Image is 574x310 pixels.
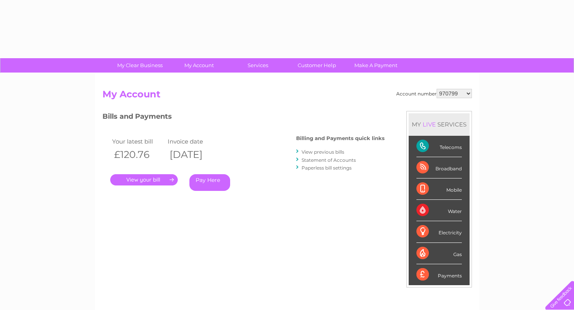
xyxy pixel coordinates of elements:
div: Telecoms [416,136,462,157]
a: My Account [167,58,231,73]
a: My Clear Business [108,58,172,73]
a: Make A Payment [344,58,408,73]
h3: Bills and Payments [102,111,385,125]
a: Statement of Accounts [302,157,356,163]
h4: Billing and Payments quick links [296,135,385,141]
h2: My Account [102,89,472,104]
a: Pay Here [189,174,230,191]
a: Paperless bill settings [302,165,352,171]
div: Gas [416,243,462,264]
div: MY SERVICES [409,113,470,135]
div: Electricity [416,221,462,242]
th: [DATE] [166,147,222,163]
div: Mobile [416,178,462,200]
div: Account number [396,89,472,98]
div: LIVE [421,121,437,128]
a: View previous bills [302,149,344,155]
td: Invoice date [166,136,222,147]
a: Services [226,58,290,73]
th: £120.76 [110,147,166,163]
td: Your latest bill [110,136,166,147]
div: Payments [416,264,462,285]
a: Customer Help [285,58,349,73]
div: Broadband [416,157,462,178]
div: Water [416,200,462,221]
a: . [110,174,178,185]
